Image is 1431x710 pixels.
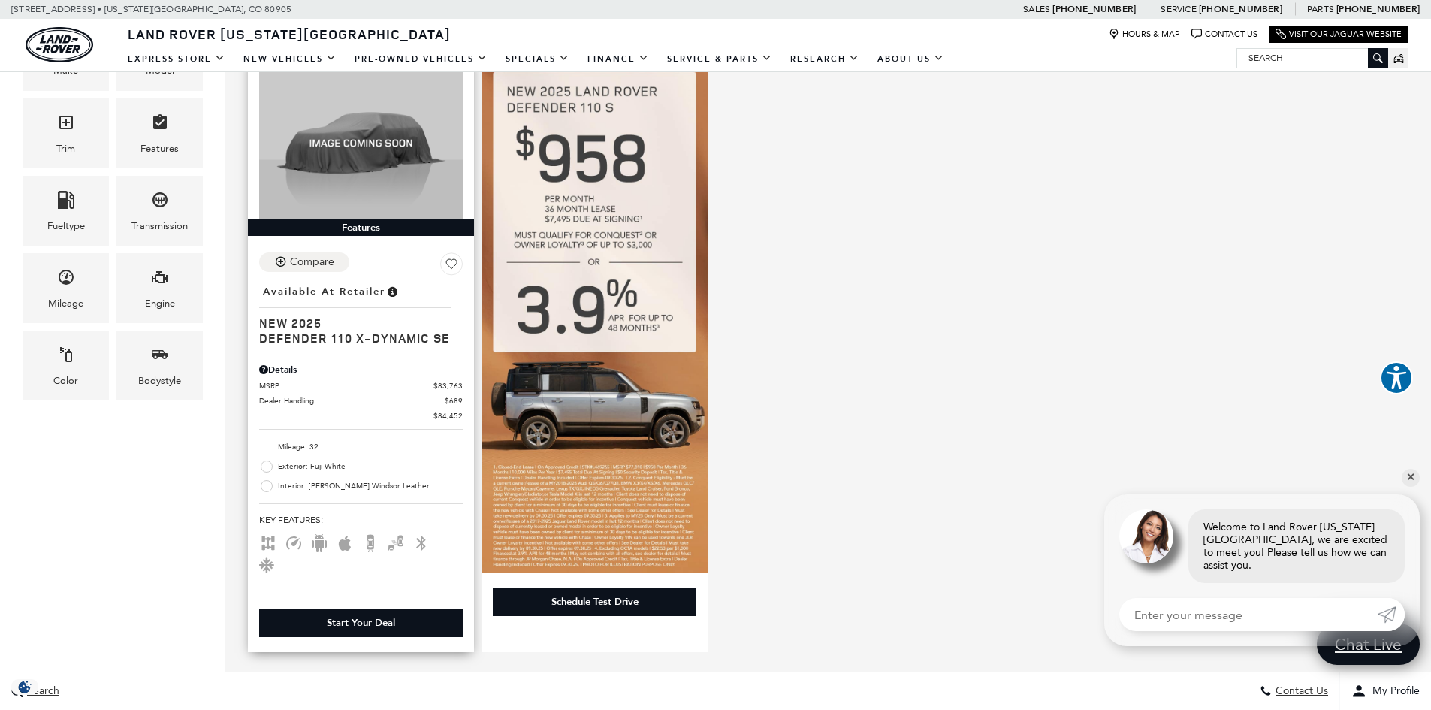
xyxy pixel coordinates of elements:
[145,295,175,312] div: Engine
[1307,4,1334,14] span: Parts
[1052,3,1136,15] a: [PHONE_NUMBER]
[8,679,42,695] section: Click to Open Cookie Consent Modal
[116,98,203,168] div: FeaturesFeatures
[445,395,463,406] span: $689
[138,373,181,389] div: Bodystyle
[327,616,395,630] div: Start Your Deal
[387,536,405,547] span: Blind Spot Monitor
[1237,49,1387,67] input: Search
[1119,598,1378,631] input: Enter your message
[259,67,463,219] img: 2025 LAND ROVER Defender 110 X-Dynamic SE
[151,342,169,373] span: Bodystyle
[1023,4,1050,14] span: Sales
[151,264,169,295] span: Engine
[1276,29,1402,40] a: Visit Our Jaguar Website
[578,46,658,72] a: Finance
[1161,4,1196,14] span: Service
[1366,685,1420,698] span: My Profile
[23,331,109,400] div: ColorColor
[259,437,463,457] li: Mileage: 32
[57,110,75,140] span: Trim
[248,219,474,236] div: Features
[128,25,451,43] span: Land Rover [US_STATE][GEOGRAPHIC_DATA]
[259,252,349,272] button: Compare Vehicle
[493,588,696,616] div: Schedule Test Drive
[259,380,463,391] a: MSRP $83,763
[151,110,169,140] span: Features
[361,536,379,547] span: Backup Camera
[1199,3,1282,15] a: [PHONE_NUMBER]
[285,536,303,547] span: Adaptive Cruise Control
[119,46,234,72] a: EXPRESS STORE
[278,459,463,474] span: Exterior: Fuji White
[346,46,497,72] a: Pre-Owned Vehicles
[551,595,639,609] div: Schedule Test Drive
[151,187,169,218] span: Transmission
[259,559,277,570] span: Cooled Seats
[1109,29,1180,40] a: Hours & Map
[259,395,463,406] a: Dealer Handling $689
[23,176,109,246] div: FueltypeFueltype
[56,140,75,157] div: Trim
[23,253,109,323] div: MileageMileage
[259,331,451,346] span: Defender 110 X-Dynamic SE
[290,255,334,269] div: Compare
[310,536,328,547] span: Android Auto
[868,46,953,72] a: About Us
[259,512,463,528] span: Key Features :
[336,536,354,547] span: Apple Car-Play
[119,25,460,43] a: Land Rover [US_STATE][GEOGRAPHIC_DATA]
[116,253,203,323] div: EngineEngine
[8,679,42,695] img: Opt-Out Icon
[57,264,75,295] span: Mileage
[1191,29,1257,40] a: Contact Us
[433,410,463,421] span: $84,452
[116,331,203,400] div: BodystyleBodystyle
[116,176,203,246] div: TransmissionTransmission
[440,252,463,281] button: Save Vehicle
[26,27,93,62] img: Land Rover
[259,281,463,346] a: Available at RetailerNew 2025Defender 110 X-Dynamic SE
[53,373,78,389] div: Color
[658,46,781,72] a: Service & Parts
[385,283,399,300] span: Vehicle is in stock and ready for immediate delivery. Due to demand, availability is subject to c...
[23,98,109,168] div: TrimTrim
[259,609,463,637] div: Start Your Deal
[1336,3,1420,15] a: [PHONE_NUMBER]
[1378,598,1405,631] a: Submit
[259,410,463,421] a: $84,452
[47,218,85,234] div: Fueltype
[131,218,188,234] div: Transmission
[259,536,277,547] span: AWD
[1380,361,1413,397] aside: Accessibility Help Desk
[1380,361,1413,394] button: Explore your accessibility options
[497,46,578,72] a: Specials
[234,46,346,72] a: New Vehicles
[263,283,385,300] span: Available at Retailer
[1188,509,1405,583] div: Welcome to Land Rover [US_STATE][GEOGRAPHIC_DATA], we are excited to meet you! Please tell us how...
[26,27,93,62] a: land-rover
[259,395,445,406] span: Dealer Handling
[119,46,953,72] nav: Main Navigation
[278,479,463,494] span: Interior: [PERSON_NAME] Windsor Leather
[259,380,433,391] span: MSRP
[259,316,451,331] span: New 2025
[57,187,75,218] span: Fueltype
[1272,685,1328,698] span: Contact Us
[433,380,463,391] span: $83,763
[48,295,83,312] div: Mileage
[1119,509,1173,563] img: Agent profile photo
[412,536,430,547] span: Bluetooth
[1340,672,1431,710] button: Open user profile menu
[140,140,179,157] div: Features
[57,342,75,373] span: Color
[259,363,463,376] div: Pricing Details - Defender 110 X-Dynamic SE
[781,46,868,72] a: Research
[11,4,291,14] a: [STREET_ADDRESS] • [US_STATE][GEOGRAPHIC_DATA], CO 80905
